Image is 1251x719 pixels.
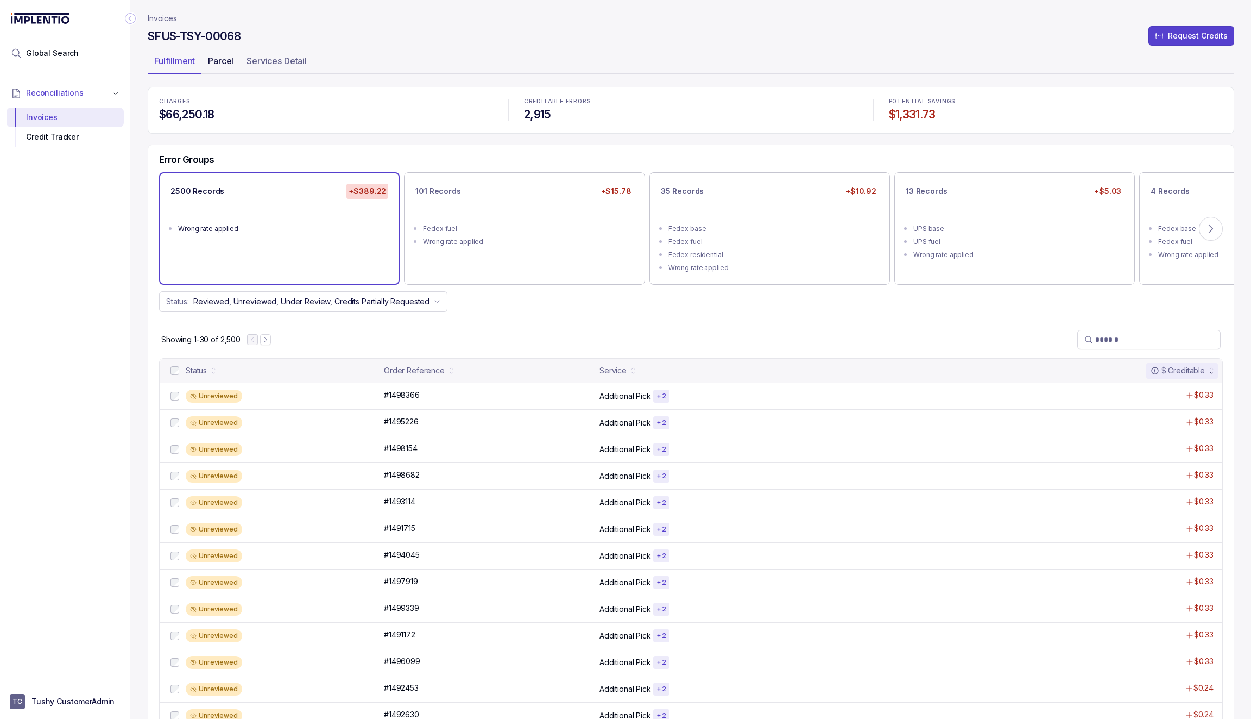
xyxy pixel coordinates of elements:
div: Status [186,365,207,376]
div: Unreviewed [186,683,242,696]
div: Unreviewed [186,523,242,536]
p: 13 Records [906,186,947,197]
div: Wrong rate applied [423,236,632,247]
p: + 2 [656,498,666,507]
p: Showing 1-30 of 2,500 [161,334,241,345]
p: $0.33 [1194,629,1214,640]
p: Status: [166,296,189,307]
input: checkbox-checkbox [170,472,179,480]
div: $ Creditable [1151,365,1205,376]
p: + 2 [656,472,666,480]
p: +$10.92 [843,184,879,199]
div: Invoices [15,108,115,127]
li: Tab Fulfillment [148,52,201,74]
p: $0.33 [1194,496,1214,507]
p: Additional Pick [599,391,651,402]
p: $0.33 [1194,443,1214,454]
p: Additional Pick [599,444,651,455]
p: + 2 [656,658,666,667]
p: #1495226 [384,416,419,427]
p: CREDITABLE ERRORS [524,98,858,105]
input: checkbox-checkbox [170,552,179,560]
p: Parcel [208,54,233,67]
div: Unreviewed [186,470,242,483]
p: $0.33 [1194,656,1214,667]
p: $0.33 [1194,576,1214,587]
button: User initialsTushy CustomerAdmin [10,694,121,709]
input: checkbox-checkbox [170,578,179,587]
p: Request Credits [1168,30,1228,41]
p: Reviewed, Unreviewed, Under Review, Credits Partially Requested [193,296,429,307]
p: Additional Pick [599,657,651,668]
span: Reconciliations [26,87,84,98]
li: Tab Services Detail [240,52,313,74]
div: Unreviewed [186,629,242,642]
p: Fulfillment [154,54,195,67]
p: 4 Records [1151,186,1190,197]
input: checkbox-checkbox [170,525,179,534]
div: Unreviewed [186,549,242,562]
p: +$15.78 [599,184,634,199]
p: Services Detail [247,54,307,67]
div: Fedex residential [668,249,877,260]
h4: SFUS-TSY-00068 [148,29,241,44]
h4: $66,250.18 [159,107,493,122]
p: 101 Records [415,186,460,197]
button: Request Credits [1148,26,1234,46]
input: checkbox-checkbox [170,366,179,375]
p: #1498366 [384,390,420,401]
p: Additional Pick [599,417,651,428]
nav: breadcrumb [148,13,177,24]
div: Unreviewed [186,576,242,589]
p: #1491172 [384,629,415,640]
p: #1498154 [384,443,418,454]
p: CHARGES [159,98,493,105]
h4: 2,915 [524,107,858,122]
input: checkbox-checkbox [170,658,179,667]
p: $0.24 [1193,683,1214,693]
p: + 2 [656,418,666,427]
p: + 2 [656,685,666,693]
div: Collapse Icon [124,12,137,25]
p: $0.33 [1194,523,1214,534]
p: #1497919 [384,576,418,587]
input: checkbox-checkbox [170,685,179,693]
ul: Tab Group [148,52,1234,74]
p: $0.33 [1194,390,1214,401]
button: Next Page [260,334,271,345]
div: UPS base [913,223,1122,234]
div: Wrong rate applied [178,223,387,234]
p: + 2 [656,392,666,401]
p: $0.33 [1194,549,1214,560]
p: #1492453 [384,683,419,693]
div: Credit Tracker [15,127,115,147]
h5: Error Groups [159,154,214,166]
p: Additional Pick [599,604,651,615]
p: +$389.22 [346,184,388,199]
p: Additional Pick [599,524,651,535]
button: Reconciliations [7,81,124,105]
p: + 2 [656,445,666,454]
h4: $1,331.73 [889,107,1223,122]
p: Additional Pick [599,577,651,588]
p: Additional Pick [599,684,651,695]
input: checkbox-checkbox [170,605,179,614]
div: Unreviewed [186,390,242,403]
p: #1498682 [384,470,420,480]
div: Fedex fuel [423,223,632,234]
input: checkbox-checkbox [170,392,179,401]
div: Wrong rate applied [913,249,1122,260]
p: $0.33 [1194,603,1214,614]
p: Additional Pick [599,630,651,641]
a: Invoices [148,13,177,24]
p: Additional Pick [599,551,651,561]
p: Additional Pick [599,471,651,482]
div: Wrong rate applied [668,262,877,273]
div: Fedex fuel [668,236,877,247]
div: Unreviewed [186,496,242,509]
div: Unreviewed [186,443,242,456]
p: $0.33 [1194,416,1214,427]
span: User initials [10,694,25,709]
p: #1494045 [384,549,420,560]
